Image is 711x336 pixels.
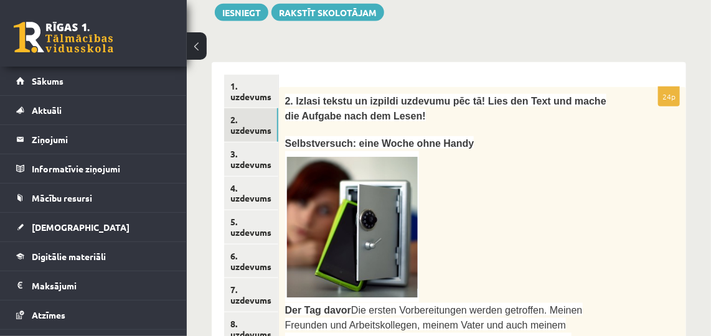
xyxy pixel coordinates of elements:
[224,108,278,142] a: 2. uzdevums
[224,210,278,244] a: 5. uzdevums
[285,138,474,149] span: Selbstversuch: eine Woche ohne Handy
[224,278,278,312] a: 7. uzdevums
[32,154,171,183] legend: Informatīvie ziņojumi
[16,184,171,212] a: Mācību resursi
[285,305,351,315] span: Der Tag davor
[32,75,64,86] span: Sākums
[224,142,278,176] a: 3. uzdevums
[32,192,92,203] span: Mācību resursi
[32,222,129,233] span: [DEMOGRAPHIC_DATA]
[32,251,106,262] span: Digitālie materiāli
[16,154,171,183] a: Informatīvie ziņojumi
[32,271,171,300] legend: Maksājumi
[224,75,278,108] a: 1. uzdevums
[285,96,606,121] span: 2. Izlasi tekstu un izpildi uzdevumu pēc tā! Lies den Text und mache die Aufgabe nach dem Lesen!
[224,177,278,210] a: 4. uzdevums
[32,125,171,154] legend: Ziņojumi
[16,242,171,271] a: Digitālie materiāli
[224,245,278,278] a: 6. uzdevums
[32,309,65,320] span: Atzīmes
[16,125,171,154] a: Ziņojumi
[16,67,171,95] a: Sākums
[32,105,62,116] span: Aktuāli
[658,86,680,106] p: 24p
[285,151,419,302] img: Attēls, kurā ir kamera, ierīce, elektroniska ierīce, kameras un optika Apraksts ģenerēts automātiski
[16,213,171,241] a: [DEMOGRAPHIC_DATA]
[16,301,171,329] a: Atzīmes
[16,96,171,124] a: Aktuāli
[14,22,113,53] a: Rīgas 1. Tālmācības vidusskola
[12,12,381,26] body: Editor, wiswyg-editor-user-answer-47025001591060
[16,271,171,300] a: Maksājumi
[215,4,268,21] button: Iesniegt
[271,4,384,21] a: Rakstīt skolotājam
